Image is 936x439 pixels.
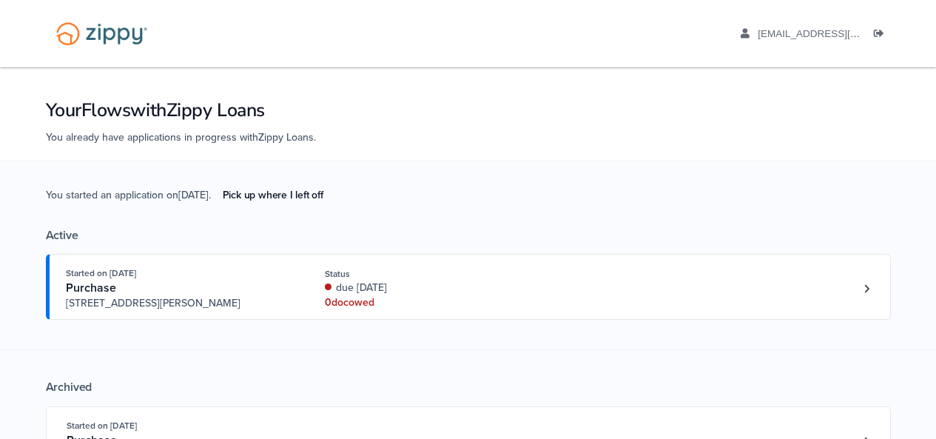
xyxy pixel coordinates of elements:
[758,28,927,39] span: aaboley88@icloud.com
[46,254,891,320] a: Open loan 4228033
[325,267,522,281] div: Status
[211,183,335,207] a: Pick up where I left off
[66,296,292,311] span: [STREET_ADDRESS][PERSON_NAME]
[874,28,890,43] a: Log out
[46,187,335,228] span: You started an application on [DATE] .
[856,278,878,300] a: Loan number 4228033
[741,28,928,43] a: edit profile
[46,380,891,395] div: Archived
[325,281,522,295] div: due [DATE]
[66,268,136,278] span: Started on [DATE]
[47,15,157,53] img: Logo
[46,131,316,144] span: You already have applications in progress with Zippy Loans .
[325,295,522,310] div: 0 doc owed
[66,281,116,295] span: Purchase
[46,228,891,243] div: Active
[46,98,891,123] h1: Your Flows with Zippy Loans
[67,420,137,431] span: Started on [DATE]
